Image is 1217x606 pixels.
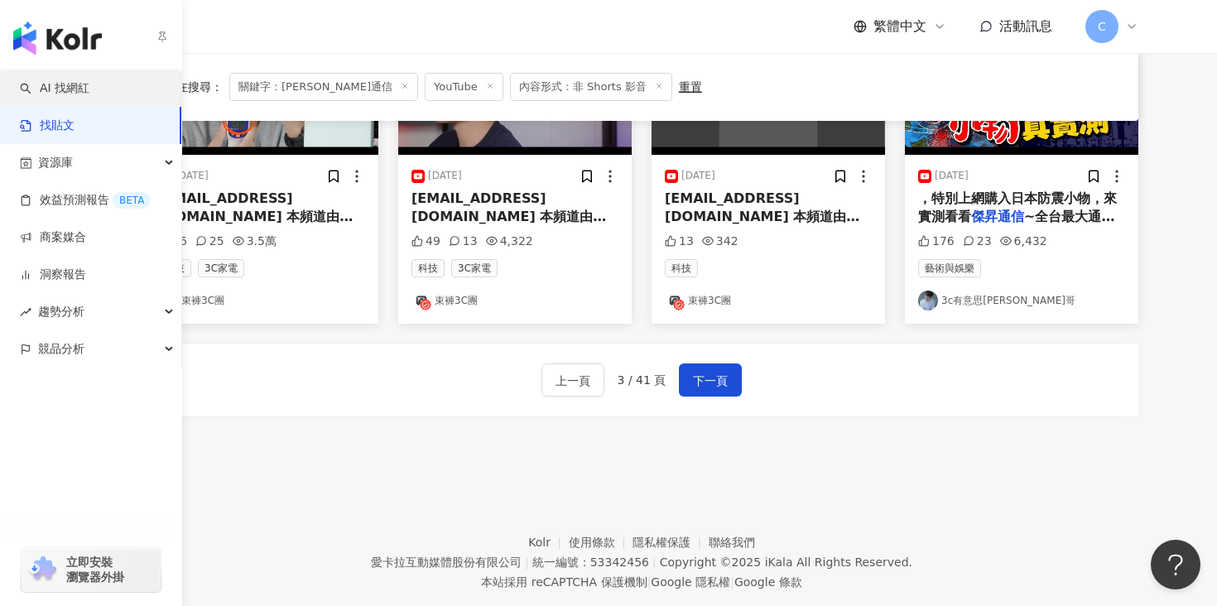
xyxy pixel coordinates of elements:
[20,80,89,97] a: searchAI 找網紅
[20,229,86,246] a: 商案媒合
[918,291,938,310] img: KOL Avatar
[13,22,102,55] img: logo
[198,259,244,277] span: 3C家電
[541,363,604,397] button: 上一頁
[618,373,666,387] span: 3 / 41 頁
[158,190,353,224] span: [EMAIL_ADDRESS][DOMAIN_NAME] 本頻道由
[918,233,955,250] div: 176
[38,330,84,368] span: 競品分析
[486,233,533,250] div: 4,322
[734,575,802,589] a: Google 條款
[525,555,529,569] span: |
[918,291,1125,310] a: KOL Avatar3c有意思[PERSON_NAME]哥
[425,73,503,101] span: YouTube
[233,233,277,250] div: 3.5萬
[428,169,462,183] div: [DATE]
[1098,17,1106,36] span: C
[963,233,992,250] div: 23
[20,192,151,209] a: 效益預測報告BETA
[873,17,926,36] span: 繁體中文
[411,291,431,310] img: KOL Avatar
[665,291,872,310] a: KOL Avatar束褲3C團
[971,209,1024,224] mark: 傑昇通信
[1000,233,1047,250] div: 6,432
[647,575,652,589] span: |
[556,371,590,391] span: 上一頁
[660,555,912,569] div: Copyright © 2025 All Rights Reserved.
[158,233,187,250] div: 76
[709,536,755,549] a: 聯絡我們
[693,371,728,391] span: 下一頁
[22,547,161,592] a: chrome extension立即安裝 瀏覽器外掛
[665,291,685,310] img: KOL Avatar
[665,190,859,224] span: [EMAIL_ADDRESS][DOMAIN_NAME] 本頻道由
[371,555,522,569] div: 愛卡拉互動媒體股份有限公司
[449,233,478,250] div: 13
[66,555,124,584] span: 立即安裝 瀏覽器外掛
[665,233,694,250] div: 13
[665,259,698,277] span: 科技
[730,575,734,589] span: |
[1151,540,1200,589] iframe: Help Scout Beacon - Open
[411,190,606,224] span: [EMAIL_ADDRESS][DOMAIN_NAME] 本頻道由
[195,233,224,250] div: 25
[20,118,75,134] a: 找貼文
[481,572,801,592] span: 本站採用 reCAPTCHA 保護機制
[38,293,84,330] span: 趨勢分析
[451,259,498,277] span: 3C家電
[633,536,709,549] a: 隱私權保護
[935,169,969,183] div: [DATE]
[20,267,86,283] a: 洞察報告
[165,80,223,94] span: 正在搜尋 ：
[38,144,73,181] span: 資源庫
[20,306,31,318] span: rise
[651,575,730,589] a: Google 隱私權
[528,536,568,549] a: Kolr
[918,190,1117,224] span: ，特別上網購入日本防震小物，來實測看看
[681,169,715,183] div: [DATE]
[411,259,445,277] span: 科技
[679,80,702,94] div: 重置
[510,73,672,101] span: 內容形式：非 Shorts 影音
[532,555,649,569] div: 統一編號：53342456
[26,556,59,583] img: chrome extension
[999,18,1052,34] span: 活動訊息
[569,536,633,549] a: 使用條款
[175,169,209,183] div: [DATE]
[411,291,618,310] a: KOL Avatar束褲3C團
[765,555,793,569] a: iKala
[158,291,365,310] a: KOL Avatar束褲3C團
[652,555,657,569] span: |
[229,73,418,101] span: 關鍵字：[PERSON_NAME]通信
[411,233,440,250] div: 49
[918,259,981,277] span: 藝術與娛樂
[702,233,738,250] div: 342
[679,363,742,397] button: 下一頁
